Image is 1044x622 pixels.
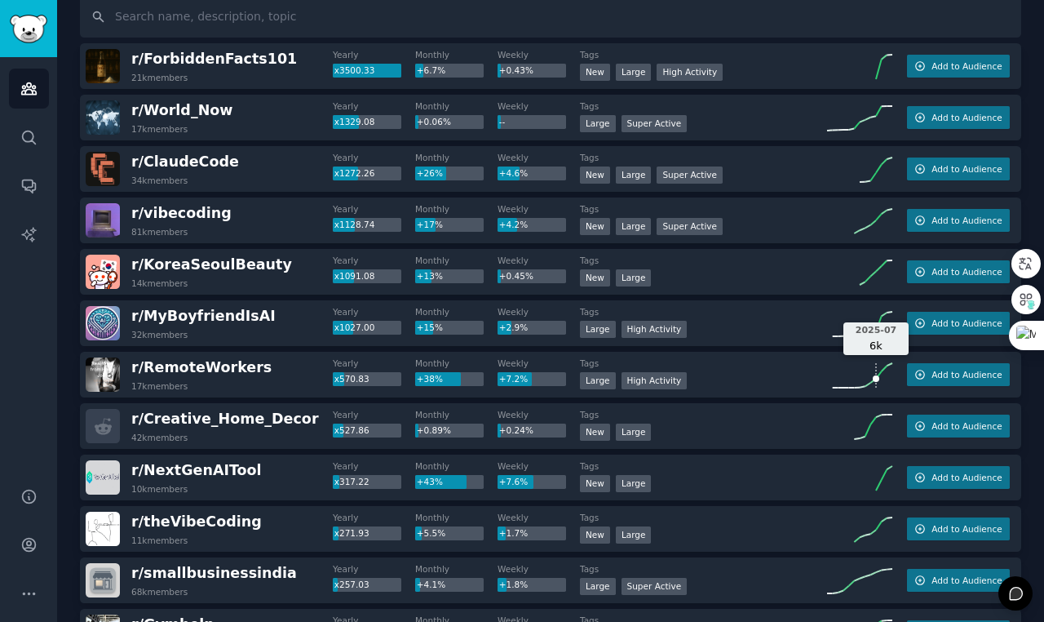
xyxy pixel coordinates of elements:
span: r/ Creative_Home_Decor [131,411,319,427]
dt: Tags [580,358,827,369]
span: x271.93 [334,528,369,538]
div: High Activity [622,321,688,338]
span: +15% [417,322,443,332]
span: +7.6% [499,477,528,486]
dt: Tags [580,255,827,266]
div: New [580,64,610,81]
div: Super Active [657,218,723,235]
span: r/ theVibeCoding [131,513,262,530]
dt: Tags [580,512,827,523]
span: Add to Audience [931,60,1002,72]
span: +13% [417,271,443,281]
span: x1329.08 [334,117,375,127]
button: Add to Audience [907,158,1010,180]
div: Super Active [657,167,723,184]
dt: Yearly [333,409,415,420]
div: High Activity [622,372,688,389]
img: NextGenAITool [86,460,120,495]
span: -- [499,117,506,127]
dt: Yearly [333,203,415,215]
img: RemoteWorkers [86,358,120,392]
dt: Monthly [415,563,498,575]
button: Add to Audience [907,209,1010,232]
span: +6.7% [417,65,445,75]
div: Large [616,167,652,184]
div: 14k members [131,278,188,289]
div: Large [616,269,652,287]
button: Add to Audience [907,312,1010,335]
span: +7.2% [499,374,528,384]
span: Add to Audience [931,112,1002,123]
img: GummySearch logo [10,15,47,43]
span: +43% [417,477,443,486]
dt: Tags [580,203,827,215]
span: Add to Audience [931,266,1002,278]
button: Add to Audience [907,466,1010,489]
img: World_Now [86,100,120,135]
dt: Tags [580,100,827,112]
dt: Monthly [415,49,498,60]
button: Add to Audience [907,363,1010,386]
div: 68k members [131,586,188,598]
img: vibecoding [86,203,120,238]
span: +0.24% [499,425,533,435]
dt: Weekly [498,100,580,112]
dt: Weekly [498,358,580,369]
dt: Yearly [333,49,415,60]
div: Large [616,526,652,544]
button: Add to Audience [907,106,1010,129]
span: x1128.74 [334,220,375,229]
span: +5.5% [417,528,445,538]
img: KoreaSeoulBeauty [86,255,120,289]
dt: Tags [580,49,827,60]
span: +17% [417,220,443,229]
span: r/ NextGenAITool [131,462,262,478]
span: Add to Audience [931,318,1002,329]
span: Add to Audience [931,472,1002,483]
dt: Weekly [498,255,580,266]
span: +1.8% [499,580,528,589]
span: Add to Audience [931,215,1002,226]
span: x1027.00 [334,322,375,332]
dt: Monthly [415,460,498,472]
span: x257.03 [334,580,369,589]
div: Large [616,424,652,441]
div: Super Active [622,578,688,595]
div: New [580,218,610,235]
span: x1272.26 [334,168,375,178]
dt: Weekly [498,306,580,318]
dt: Yearly [333,306,415,318]
div: Large [580,372,616,389]
div: 10k members [131,483,188,495]
dt: Weekly [498,563,580,575]
span: +4.1% [417,580,445,589]
div: 17k members [131,380,188,392]
span: r/ World_Now [131,102,232,118]
button: Add to Audience [907,569,1010,592]
dt: Weekly [498,409,580,420]
div: Large [616,218,652,235]
button: Add to Audience [907,415,1010,438]
div: New [580,526,610,544]
span: x570.83 [334,374,369,384]
dt: Tags [580,460,827,472]
button: Add to Audience [907,55,1010,78]
dt: Weekly [498,49,580,60]
span: +0.89% [417,425,451,435]
dt: Weekly [498,203,580,215]
div: 21k members [131,72,188,83]
span: +26% [417,168,443,178]
img: MyBoyfriendIsAI [86,306,120,340]
span: r/ ClaudeCode [131,153,239,170]
dt: Yearly [333,563,415,575]
div: 34k members [131,175,188,186]
dt: Weekly [498,460,580,472]
div: New [580,475,610,492]
dt: Yearly [333,512,415,523]
dt: Yearly [333,460,415,472]
dt: Monthly [415,306,498,318]
span: +0.45% [499,271,533,281]
div: Large [580,321,616,338]
img: smallbusinessindia [86,563,120,598]
span: Add to Audience [931,523,1002,535]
